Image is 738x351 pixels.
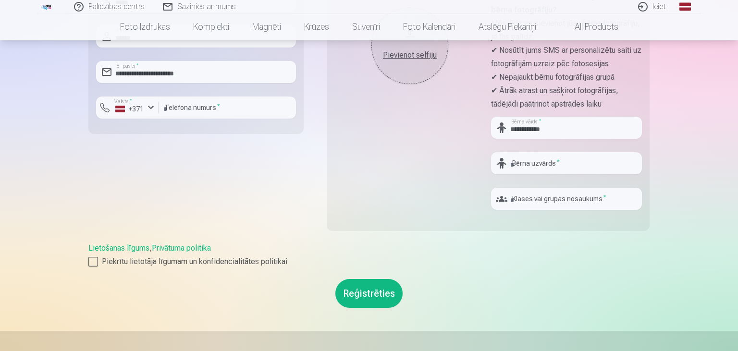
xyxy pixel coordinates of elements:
[371,7,448,84] button: Pievienot selfiju
[293,13,341,40] a: Krūzes
[152,243,211,253] a: Privātuma politika
[392,13,467,40] a: Foto kalendāri
[491,44,642,71] p: ✔ Nosūtīt jums SMS ar personalizētu saiti uz fotogrāfijām uzreiz pēc fotosesijas
[467,13,548,40] a: Atslēgu piekariņi
[88,256,650,267] label: Piekrītu lietotāja līgumam un konfidencialitātes politikai
[381,49,439,61] div: Pievienot selfiju
[491,84,642,111] p: ✔ Ātrāk atrast un sašķirot fotogrāfijas, tādējādi paātrinot apstrādes laiku
[335,279,403,308] button: Reģistrēties
[109,13,182,40] a: Foto izdrukas
[548,13,630,40] a: All products
[88,243,149,253] a: Lietošanas līgums
[115,104,144,114] div: +371
[41,4,52,10] img: /fa1
[88,242,650,267] div: ,
[111,98,135,105] label: Valsts
[341,13,392,40] a: Suvenīri
[491,71,642,84] p: ✔ Nepajaukt bērnu fotogrāfijas grupā
[241,13,293,40] a: Magnēti
[96,97,159,119] button: Valsts*+371
[182,13,241,40] a: Komplekti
